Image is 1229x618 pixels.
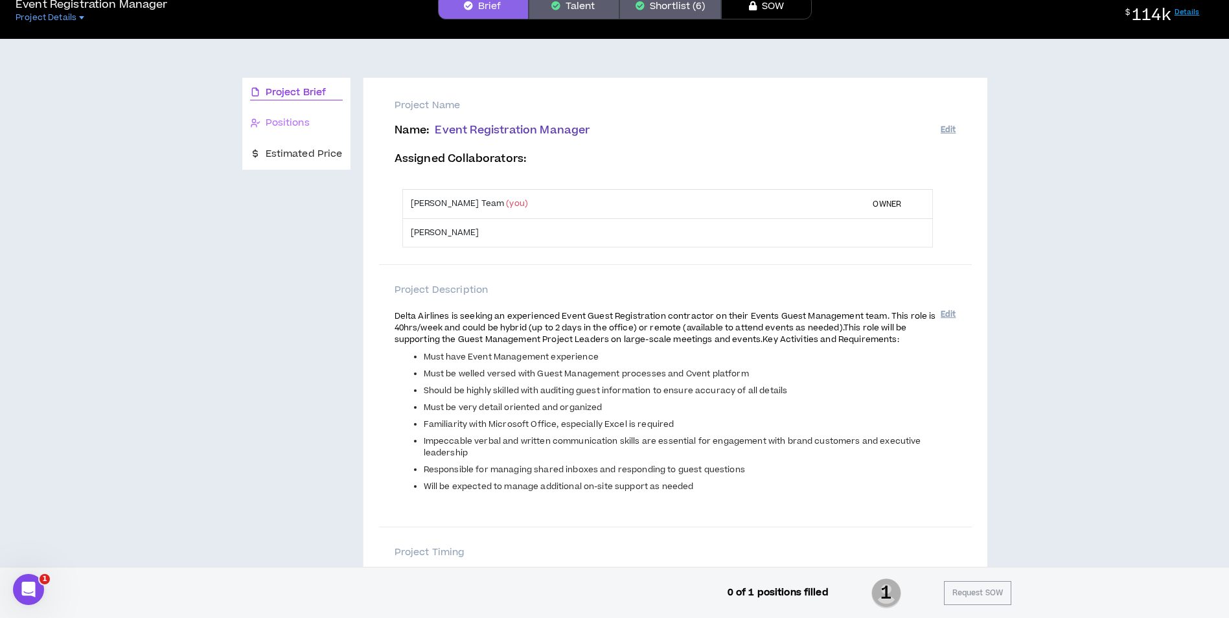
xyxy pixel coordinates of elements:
[424,368,749,380] span: Must be welled versed with Guest Management processes and Cvent platform
[402,218,857,247] td: [PERSON_NAME]
[1132,4,1171,27] span: 114k
[395,153,941,165] p: Assigned Collaborators :
[424,402,603,413] span: Must be very detail oriented and organized
[424,435,921,459] span: Impeccable verbal and written communication skills are essential for engagement with brand custom...
[395,283,956,297] p: Project Description
[424,351,599,363] span: Must have Event Management experience
[266,116,310,130] span: Positions
[424,385,788,396] span: Should be highly skilled with auditing guest information to ensure accuracy of all details
[941,566,956,588] button: Edit
[424,481,694,492] span: Will be expected to manage additional on-site support as needed
[266,86,327,100] span: Project Brief
[395,545,956,560] p: Project Timing
[424,418,674,430] span: Familiarity with Microsoft Office, especially Excel is required
[1175,7,1200,17] a: Details
[424,464,745,475] span: Responsible for managing shared inboxes and responding to guest questions
[395,98,956,113] p: Project Name
[402,190,857,218] td: [PERSON_NAME] Team
[1125,7,1130,18] sup: $
[506,198,528,209] span: (you)
[266,147,343,161] span: Estimated Price
[728,586,829,600] p: 0 of 1 positions filled
[395,310,936,345] span: Delta Airlines is seeking an experienced Event Guest Registration contractor on their Events Gues...
[13,574,44,605] iframe: Intercom live chat
[941,304,956,325] button: Edit
[871,577,901,610] span: 1
[16,12,76,23] span: Project Details
[941,119,956,141] button: Edit
[944,581,1011,605] button: Request SOW
[395,124,941,137] p: Name :
[40,574,50,584] span: 1
[435,122,590,138] span: Event Registration Manager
